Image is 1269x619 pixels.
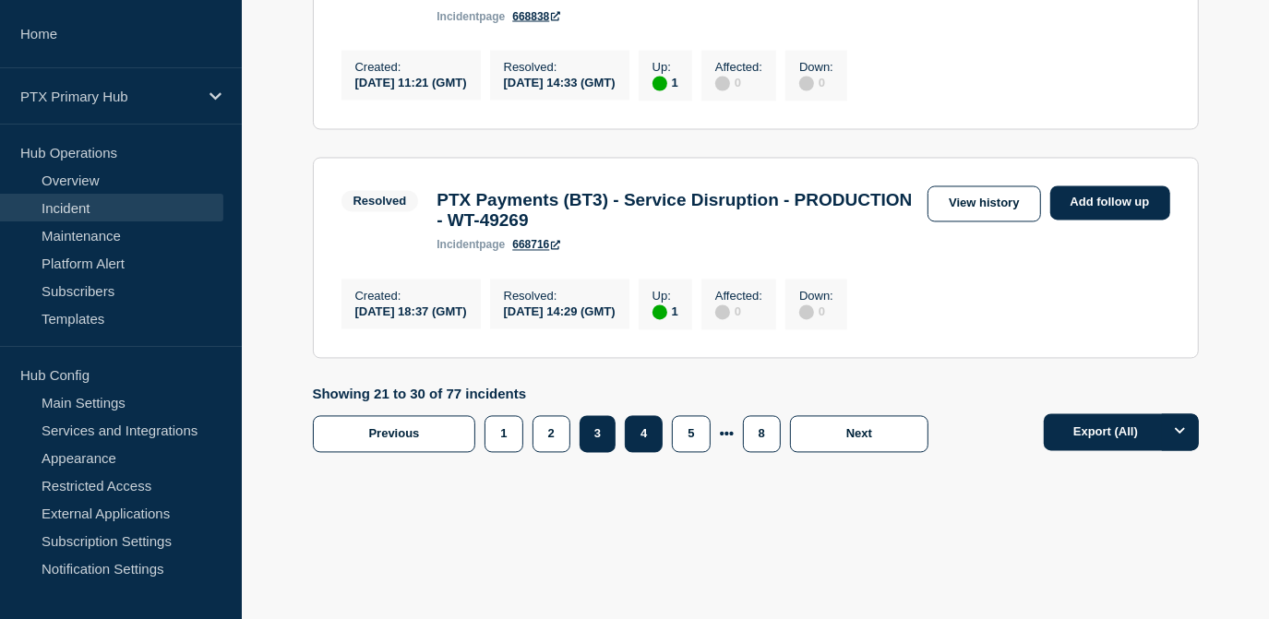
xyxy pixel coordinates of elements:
[533,416,570,453] button: 2
[355,61,467,75] p: Created :
[799,75,833,91] div: 0
[504,61,616,75] p: Resolved :
[512,239,560,252] a: 668716
[437,10,505,23] p: page
[437,10,479,23] span: incident
[355,75,467,90] div: [DATE] 11:21 (GMT)
[1044,414,1199,451] button: Export (All)
[437,239,479,252] span: incident
[652,305,667,320] div: up
[504,75,616,90] div: [DATE] 14:33 (GMT)
[437,239,505,252] p: page
[846,427,872,441] span: Next
[715,304,762,320] div: 0
[504,290,616,304] p: Resolved :
[799,304,833,320] div: 0
[512,10,560,23] a: 668838
[799,61,833,75] p: Down :
[715,290,762,304] p: Affected :
[485,416,522,453] button: 1
[437,191,918,232] h3: PTX Payments (BT3) - Service Disruption - PRODUCTION - WT-49269
[341,191,419,212] span: Resolved
[20,89,198,104] p: PTX Primary Hub
[743,416,781,453] button: 8
[355,304,467,319] div: [DATE] 18:37 (GMT)
[1162,414,1199,451] button: Options
[652,290,678,304] p: Up :
[715,75,762,91] div: 0
[369,427,420,441] span: Previous
[625,416,663,453] button: 4
[790,416,928,453] button: Next
[313,387,939,402] p: Showing 21 to 30 of 77 incidents
[313,416,476,453] button: Previous
[652,61,678,75] p: Up :
[799,305,814,320] div: disabled
[799,290,833,304] p: Down :
[1050,186,1170,220] a: Add follow up
[652,304,678,320] div: 1
[652,77,667,91] div: up
[652,75,678,91] div: 1
[504,304,616,319] div: [DATE] 14:29 (GMT)
[580,416,616,453] button: 3
[715,305,730,320] div: disabled
[928,186,1040,222] a: View history
[355,290,467,304] p: Created :
[715,77,730,91] div: disabled
[799,77,814,91] div: disabled
[715,61,762,75] p: Affected :
[672,416,710,453] button: 5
